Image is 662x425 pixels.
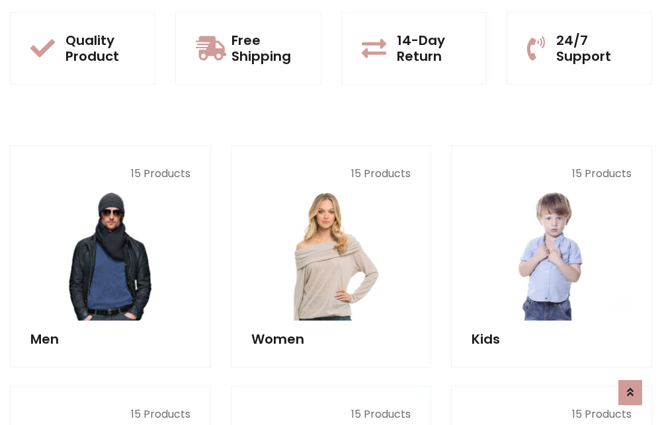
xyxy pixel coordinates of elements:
h5: Men [30,331,190,347]
h5: Free Shipping [231,32,300,64]
p: 15 Products [30,166,190,182]
p: 15 Products [472,166,632,182]
p: 15 Products [251,166,411,182]
p: 15 Products [472,406,632,422]
p: 15 Products [251,406,411,422]
p: 15 Products [30,406,190,422]
h5: 24/7 Support [556,32,632,64]
h5: 14-Day Return [397,32,466,64]
h5: Kids [472,331,632,347]
h5: Women [251,331,411,347]
h5: Quality Product [65,32,135,64]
